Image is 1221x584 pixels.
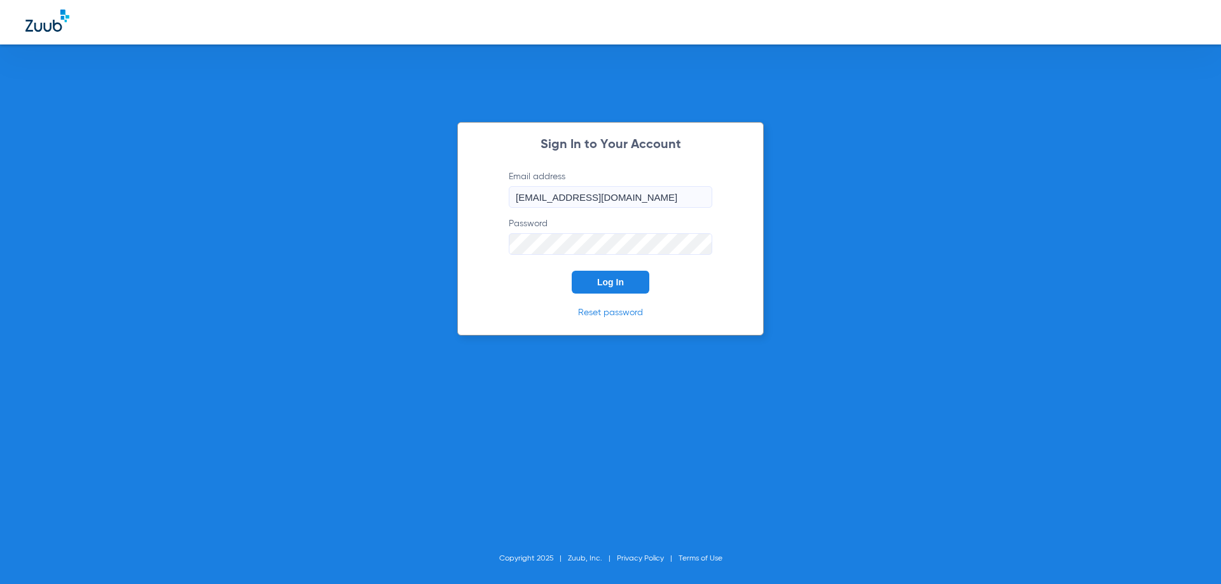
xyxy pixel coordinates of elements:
[509,170,712,208] label: Email address
[578,308,643,317] a: Reset password
[568,552,617,565] li: Zuub, Inc.
[509,217,712,255] label: Password
[499,552,568,565] li: Copyright 2025
[1157,523,1221,584] iframe: Chat Widget
[597,277,624,287] span: Log In
[25,10,69,32] img: Zuub Logo
[572,271,649,294] button: Log In
[679,555,722,562] a: Terms of Use
[509,186,712,208] input: Email address
[617,555,664,562] a: Privacy Policy
[490,139,731,151] h2: Sign In to Your Account
[509,233,712,255] input: Password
